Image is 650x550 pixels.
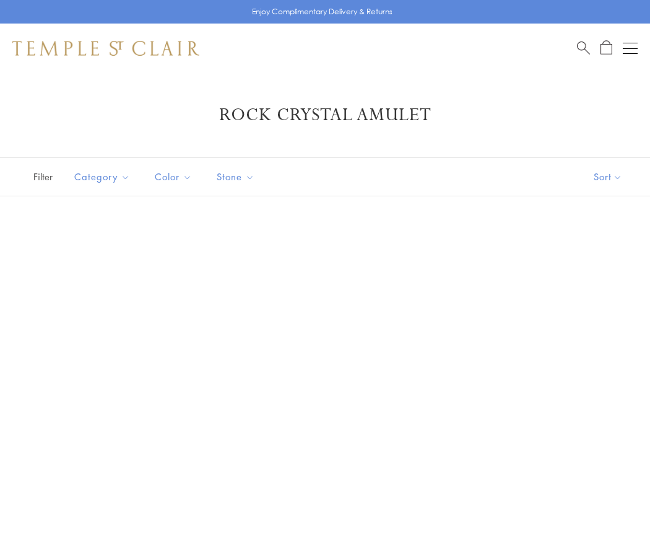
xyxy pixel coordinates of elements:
[31,104,619,126] h1: Rock Crystal Amulet
[577,40,590,56] a: Search
[207,163,264,191] button: Stone
[252,6,392,18] p: Enjoy Complimentary Delivery & Returns
[65,163,139,191] button: Category
[68,169,139,185] span: Category
[600,40,612,56] a: Open Shopping Bag
[12,41,199,56] img: Temple St. Clair
[145,163,201,191] button: Color
[566,158,650,196] button: Show sort by
[623,41,638,56] button: Open navigation
[210,169,264,185] span: Stone
[149,169,201,185] span: Color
